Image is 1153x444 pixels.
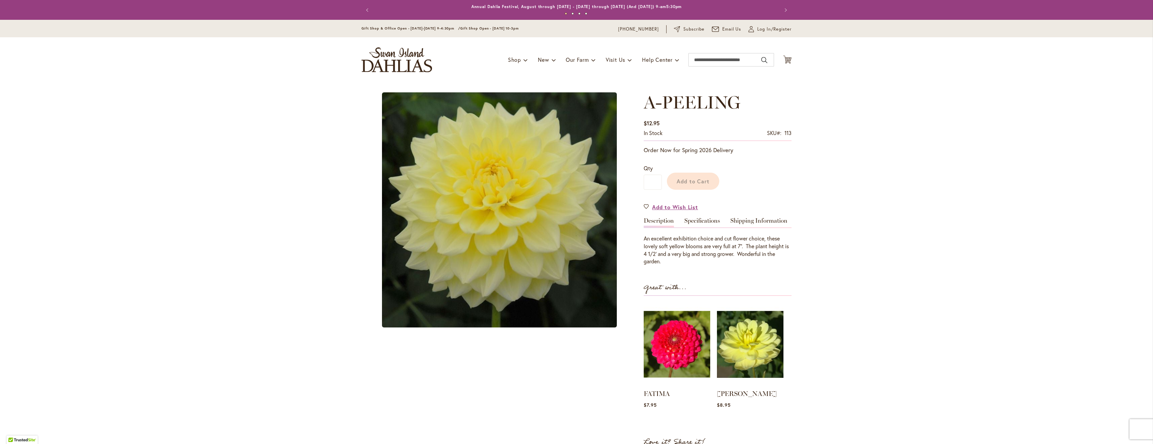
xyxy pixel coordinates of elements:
[757,26,792,33] span: Log In/Register
[644,129,663,137] div: Availability
[778,3,792,17] button: Next
[618,26,659,33] a: [PHONE_NUMBER]
[361,47,432,72] a: store logo
[644,203,698,211] a: Add to Wish List
[644,165,653,172] span: Qty
[730,218,787,227] a: Shipping Information
[644,218,674,227] a: Description
[471,4,682,9] a: Annual Dahlia Festival, August through [DATE] - [DATE] through [DATE] (And [DATE]) 9-am5:30pm
[642,56,673,63] span: Help Center
[644,129,663,136] span: In stock
[674,26,704,33] a: Subscribe
[644,235,792,265] div: An excellent exhibition choice and cut flower choice, these lovely soft yellow blooms are very fu...
[767,129,781,136] strong: SKU
[717,402,731,408] span: $8.95
[684,218,720,227] a: Specifications
[382,92,617,327] img: main product photo
[644,120,659,127] span: $12.95
[722,26,741,33] span: Email Us
[578,12,581,15] button: 3 of 4
[749,26,792,33] a: Log In/Register
[712,26,741,33] a: Email Us
[585,12,587,15] button: 4 of 4
[644,303,710,386] img: FATIMA
[566,56,589,63] span: Our Farm
[644,92,740,113] span: A-PEELING
[565,12,567,15] button: 1 of 4
[508,56,521,63] span: Shop
[644,402,657,408] span: $7.95
[717,390,777,398] a: [PERSON_NAME]
[644,282,687,293] strong: Great with...
[683,26,704,33] span: Subscribe
[361,26,460,31] span: Gift Shop & Office Open - [DATE]-[DATE] 9-4:30pm /
[652,203,698,211] span: Add to Wish List
[606,56,625,63] span: Visit Us
[538,56,549,63] span: New
[644,218,792,265] div: Detailed Product Info
[571,12,574,15] button: 2 of 4
[784,129,792,137] div: 113
[460,26,519,31] span: Gift Shop Open - [DATE] 10-3pm
[717,303,783,386] img: PEGGY JEAN
[644,390,670,398] a: FATIMA
[644,146,792,154] p: Order Now for Spring 2026 Delivery
[361,3,375,17] button: Previous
